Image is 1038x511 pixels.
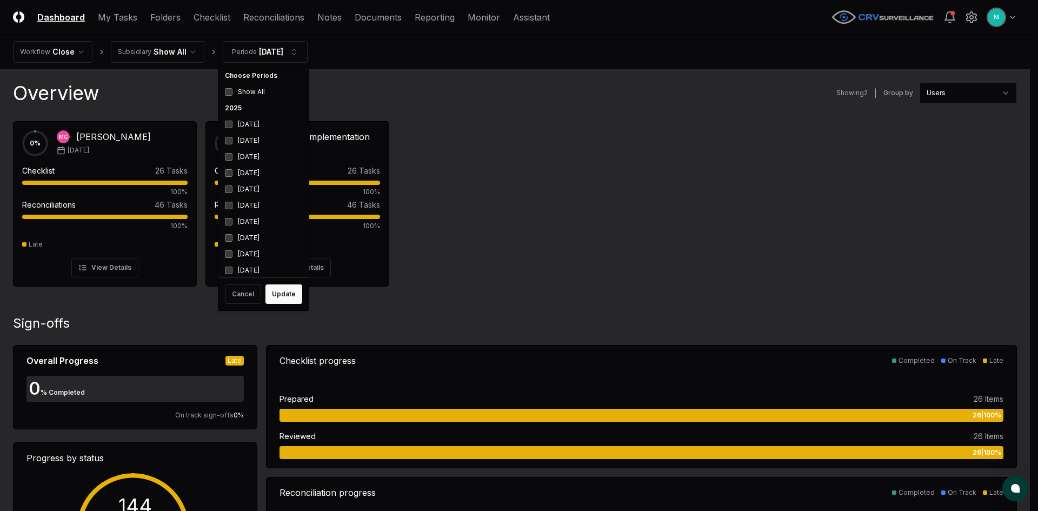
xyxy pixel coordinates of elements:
[221,100,307,116] div: 2025
[225,284,261,304] button: Cancel
[221,197,307,214] div: [DATE]
[221,149,307,165] div: [DATE]
[221,214,307,230] div: [DATE]
[221,262,307,278] div: [DATE]
[221,84,307,100] div: Show All
[221,181,307,197] div: [DATE]
[221,230,307,246] div: [DATE]
[221,132,307,149] div: [DATE]
[265,284,302,304] button: Update
[221,68,307,84] div: Choose Periods
[221,116,307,132] div: [DATE]
[221,246,307,262] div: [DATE]
[221,165,307,181] div: [DATE]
